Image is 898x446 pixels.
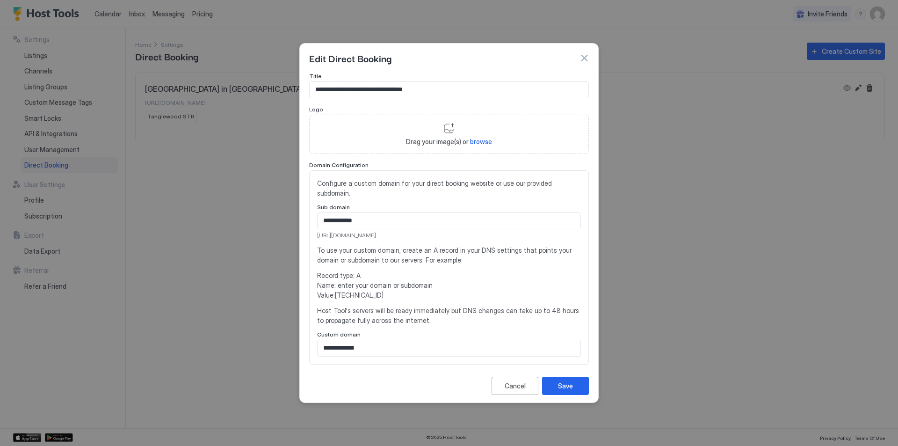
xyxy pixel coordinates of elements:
span: Title [309,73,321,80]
span: Custom domain [317,331,361,338]
span: Drag your image(s) or [406,138,492,146]
span: Configure a custom domain for your direct booking website or use our provided subdomain. [317,178,581,198]
input: Input Field [310,82,588,98]
input: Input Field [318,340,580,356]
span: [URL][DOMAIN_NAME] [317,231,581,240]
span: To use your custom domain, create an A record in your DNS settings that points your domain or sub... [317,245,581,265]
span: Domain Configuration [309,161,369,168]
span: Record type: A Name: enter your domain or subdomain Value: [TECHNICAL_ID] [317,271,581,300]
div: Cancel [505,381,526,391]
iframe: Intercom live chat [9,414,32,437]
span: Sub domain [317,204,350,211]
span: browse [470,138,492,146]
span: Edit Direct Booking [309,51,391,65]
span: Host Tool's servers will be ready immediately but DNS changes can take up to 48 hours to propagat... [317,306,581,325]
input: Input Field [318,213,580,229]
button: Cancel [492,377,538,395]
button: Save [542,377,589,395]
span: Logo [309,106,323,113]
div: Save [558,381,573,391]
